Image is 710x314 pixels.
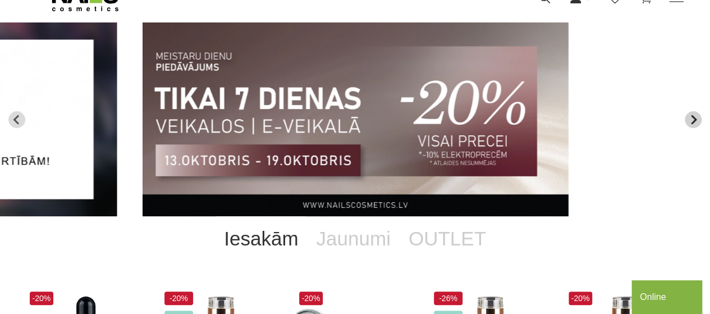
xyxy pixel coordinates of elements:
span: -20% [164,292,194,305]
span: -26% [434,292,463,305]
span: -20% [299,292,323,305]
a: Jaunumi [307,216,399,261]
iframe: chat widget [631,278,704,314]
li: 2 of 13 [143,22,569,216]
span: -20% [569,292,593,305]
a: OUTLET [400,216,495,261]
button: Go to last slide [8,111,25,128]
span: -20% [30,292,54,305]
a: Iesakām [215,216,307,261]
button: Next slide [685,111,702,128]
